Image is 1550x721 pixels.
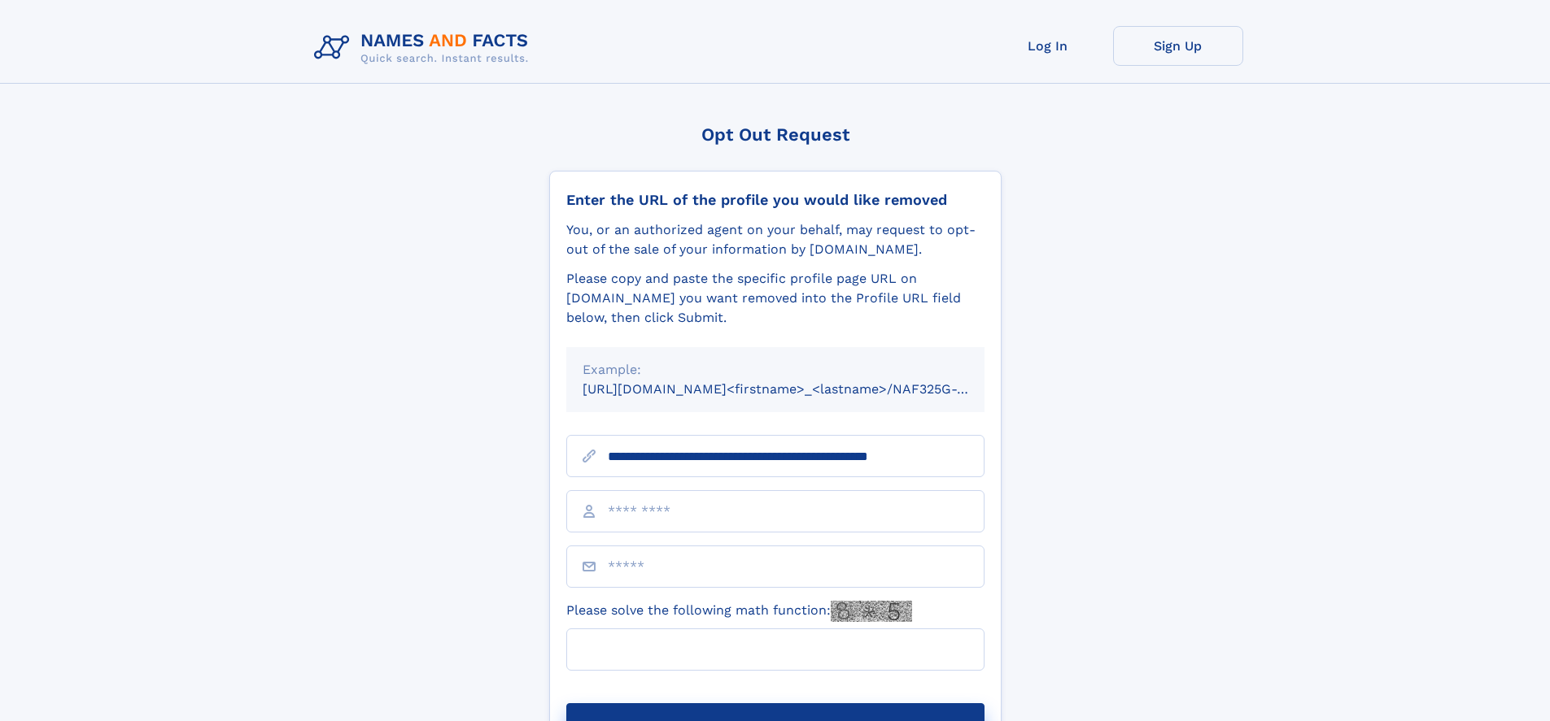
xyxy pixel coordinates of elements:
[549,124,1002,145] div: Opt Out Request
[566,269,985,328] div: Please copy and paste the specific profile page URL on [DOMAIN_NAME] you want removed into the Pr...
[1113,26,1243,66] a: Sign Up
[566,191,985,209] div: Enter the URL of the profile you would like removed
[566,220,985,259] div: You, or an authorized agent on your behalf, may request to opt-out of the sale of your informatio...
[583,360,968,380] div: Example:
[308,26,542,70] img: Logo Names and Facts
[583,381,1015,397] small: [URL][DOMAIN_NAME]<firstname>_<lastname>/NAF325G-xxxxxxxx
[566,601,912,622] label: Please solve the following math function:
[983,26,1113,66] a: Log In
